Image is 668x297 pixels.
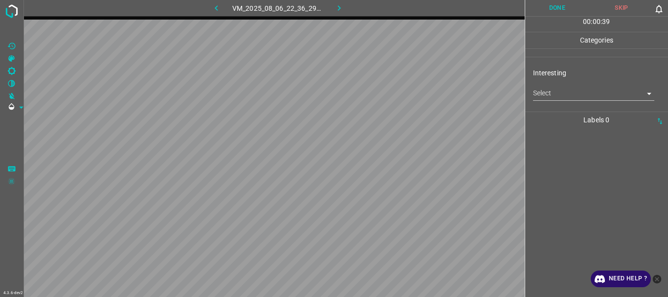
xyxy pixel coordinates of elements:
[651,271,663,287] button: close-help
[593,17,601,27] p: 00
[591,271,651,287] a: Need Help ?
[232,2,324,16] h6: VM_2025_08_06_22_36_29_507_01.gif
[602,17,610,27] p: 39
[528,112,666,128] p: Labels 0
[583,17,610,32] div: : :
[1,289,25,297] div: 4.3.6-dev2
[583,17,591,27] p: 00
[3,2,21,20] img: logo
